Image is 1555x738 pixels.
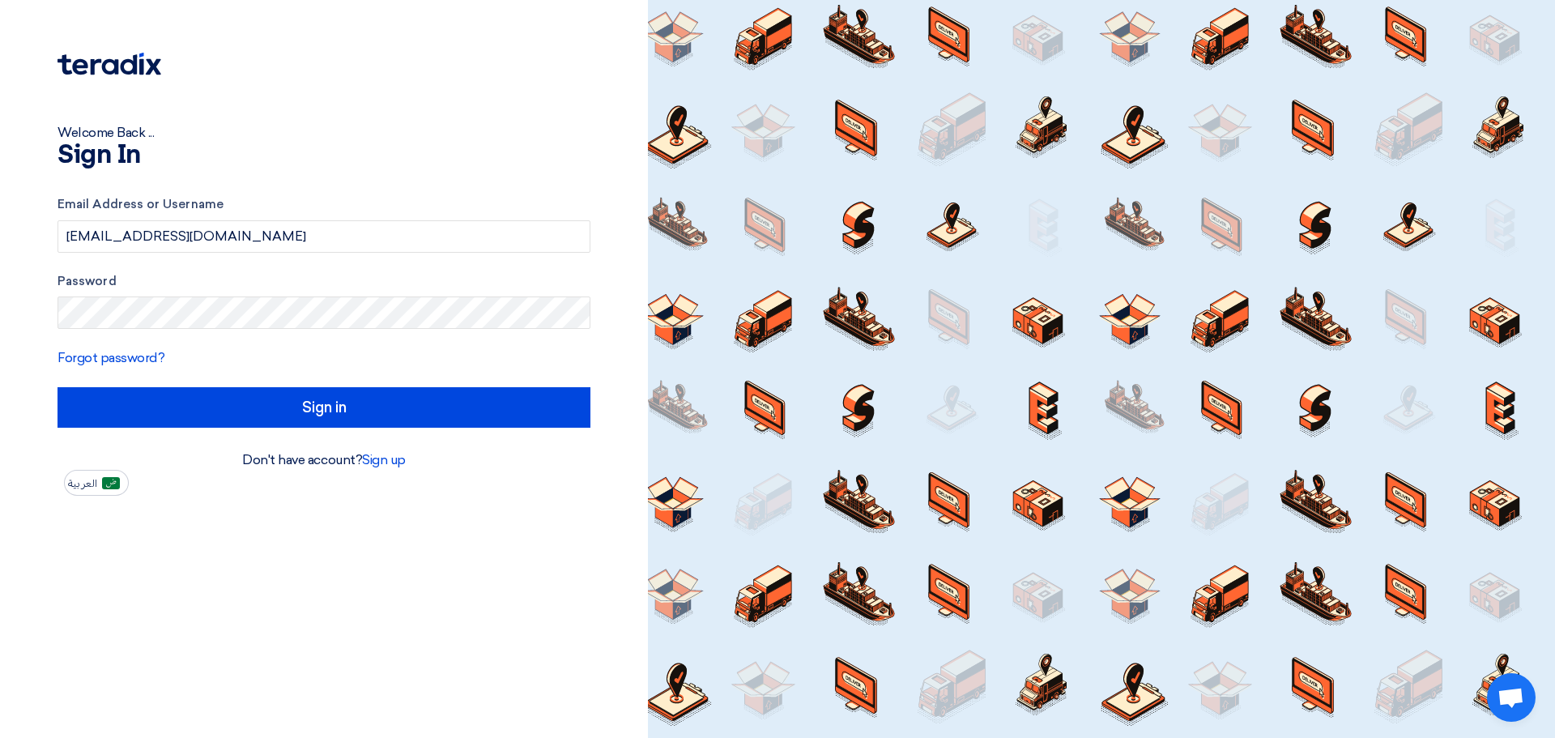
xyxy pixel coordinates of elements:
input: Enter your business email or username [58,220,590,253]
img: Teradix logo [58,53,161,75]
div: Don't have account? [58,450,590,470]
input: Sign in [58,387,590,428]
label: Password [58,272,590,291]
a: Forgot password? [58,350,164,365]
button: العربية [64,470,129,496]
h1: Sign In [58,143,590,169]
div: Welcome Back ... [58,123,590,143]
label: Email Address or Username [58,195,590,214]
img: ar-AR.png [102,477,120,489]
div: Open chat [1487,673,1536,722]
a: Sign up [362,452,406,467]
span: العربية [68,478,97,489]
